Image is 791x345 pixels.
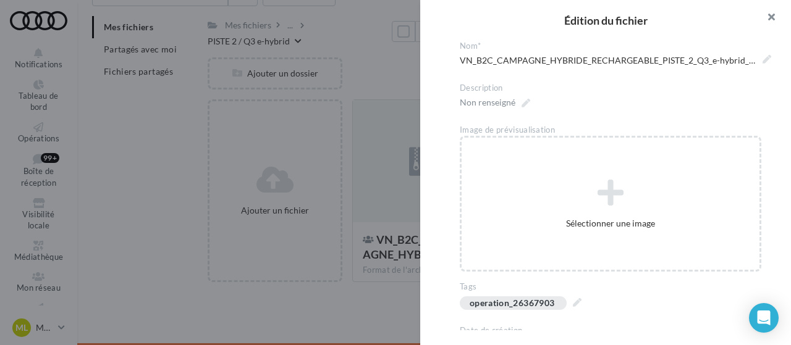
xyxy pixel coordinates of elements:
div: operation_26367903 [470,299,554,308]
div: Image de prévisualisation [460,125,761,136]
div: Sélectionner une image [462,217,759,230]
span: VN_B2C_CAMPAGNE_HYBRIDE_RECHARGEABLE_PISTE_2_Q3_e-hybrid_VOL_1920x1080 [460,52,771,69]
div: Open Intercom Messenger [749,303,779,333]
h2: Édition du fichier [440,15,771,26]
div: Description [460,83,761,94]
div: Date de création [460,325,554,336]
div: Tags [460,281,761,293]
span: Non renseigné [460,94,530,111]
